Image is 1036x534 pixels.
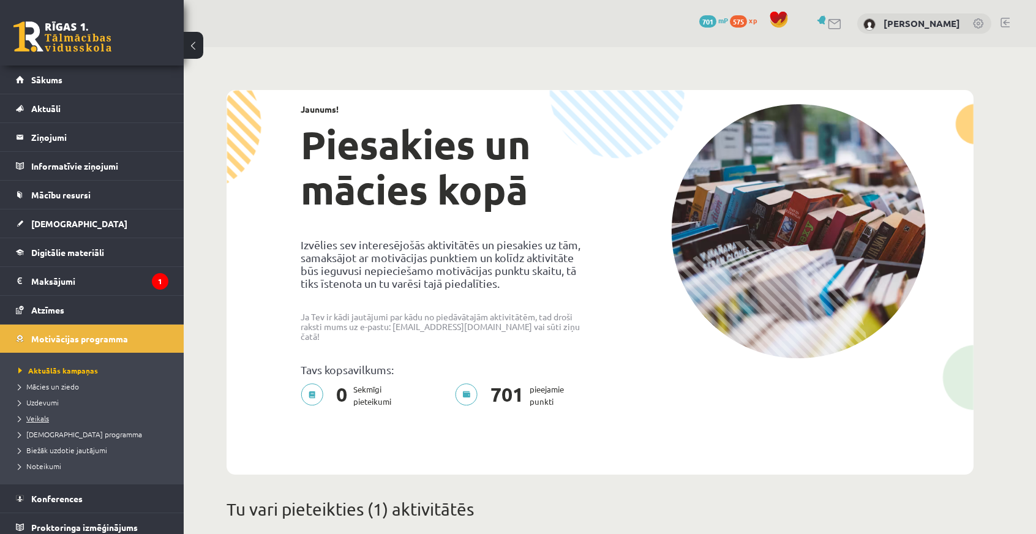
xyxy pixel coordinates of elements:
[31,493,83,504] span: Konferences
[16,66,168,94] a: Sākums
[884,17,960,29] a: [PERSON_NAME]
[31,152,168,180] legend: Informatīvie ziņojumi
[455,383,571,408] p: pieejamie punkti
[301,103,339,115] strong: Jaunums!
[301,238,591,290] p: Izvēlies sev interesējošās aktivitātēs un piesakies uz tām, samaksājot ar motivācijas punktiem un...
[18,413,171,424] a: Veikals
[18,429,171,440] a: [DEMOGRAPHIC_DATA] programma
[18,381,171,392] a: Mācies un ziedo
[301,122,591,212] h1: Piesakies un mācies kopā
[16,152,168,180] a: Informatīvie ziņojumi
[16,238,168,266] a: Digitālie materiāli
[18,445,171,456] a: Biežāk uzdotie jautājumi
[18,445,107,455] span: Biežāk uzdotie jautājumi
[18,365,171,376] a: Aktuālās kampaņas
[152,273,168,290] i: 1
[671,104,926,358] img: campaign-image-1c4f3b39ab1f89d1fca25a8facaab35ebc8e40cf20aedba61fd73fb4233361ac.png
[31,189,91,200] span: Mācību resursi
[16,484,168,513] a: Konferences
[31,74,62,85] span: Sākums
[31,267,168,295] legend: Maksājumi
[330,383,353,408] span: 0
[13,21,111,52] a: Rīgas 1. Tālmācības vidusskola
[484,383,530,408] span: 701
[699,15,716,28] span: 701
[18,429,142,439] span: [DEMOGRAPHIC_DATA] programma
[730,15,763,25] a: 575 xp
[699,15,728,25] a: 701 mP
[16,296,168,324] a: Atzīmes
[718,15,728,25] span: mP
[301,312,591,341] p: Ja Tev ir kādi jautājumi par kādu no piedāvātajām aktivitātēm, tad droši raksti mums uz e-pastu: ...
[31,123,168,151] legend: Ziņojumi
[31,247,104,258] span: Digitālie materiāli
[18,461,171,472] a: Noteikumi
[31,103,61,114] span: Aktuāli
[863,18,876,31] img: Marks Eilers Bušs
[18,397,59,407] span: Uzdevumi
[31,304,64,315] span: Atzīmes
[730,15,747,28] span: 575
[749,15,757,25] span: xp
[18,382,79,391] span: Mācies un ziedo
[18,413,49,423] span: Veikals
[31,333,128,344] span: Motivācijas programma
[31,218,127,229] span: [DEMOGRAPHIC_DATA]
[16,181,168,209] a: Mācību resursi
[16,267,168,295] a: Maksājumi1
[18,397,171,408] a: Uzdevumi
[301,383,399,408] p: Sekmīgi pieteikumi
[301,363,591,376] p: Tavs kopsavilkums:
[16,94,168,122] a: Aktuāli
[31,522,138,533] span: Proktoringa izmēģinājums
[227,497,974,522] p: Tu vari pieteikties (1) aktivitātēs
[18,461,61,471] span: Noteikumi
[16,325,168,353] a: Motivācijas programma
[16,123,168,151] a: Ziņojumi
[18,366,98,375] span: Aktuālās kampaņas
[16,209,168,238] a: [DEMOGRAPHIC_DATA]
